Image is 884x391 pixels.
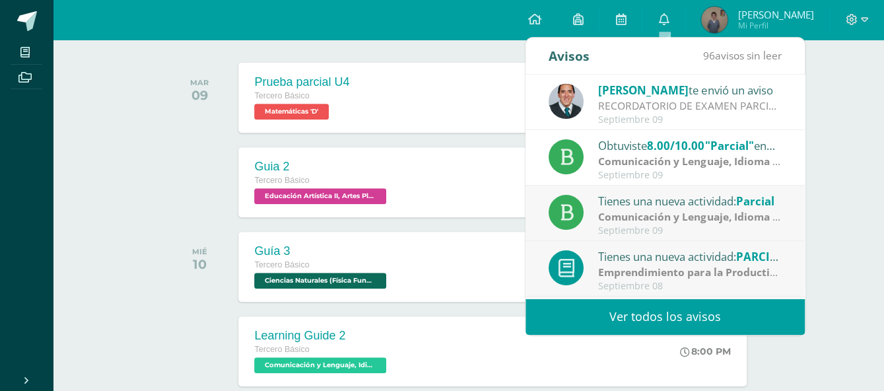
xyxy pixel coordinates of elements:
[598,137,782,154] div: Obtuviste en
[735,194,774,209] span: Parcial
[254,244,390,258] div: Guía 3
[254,160,390,174] div: Guia 2
[598,81,782,98] div: te envió un aviso
[254,91,309,100] span: Tercero Básico
[254,357,386,373] span: Comunicación y Lenguaje, Idioma Extranjero Inglés 'D'
[190,87,209,103] div: 09
[598,83,689,98] span: [PERSON_NAME]
[598,154,812,168] strong: Comunicación y Lenguaje, Idioma Español
[598,98,782,114] div: RECORDATORIO DE EXAMEN PARCIAL 10 DE SEPTIEMBRE: Buenas tardes Queridos estudiantes de III C y II...
[598,114,782,125] div: Septiembre 09
[598,209,782,225] div: | Parcial
[254,329,390,343] div: Learning Guide 2
[703,48,715,63] span: 96
[598,225,782,236] div: Septiembre 09
[190,78,209,87] div: MAR
[549,38,590,74] div: Avisos
[549,84,584,119] img: 2306758994b507d40baaa54be1d4aa7e.png
[598,265,798,279] strong: Emprendimiento para la Productividad
[598,170,782,181] div: Septiembre 09
[254,188,386,204] span: Educación Artística II, Artes Plásticas 'D'
[701,7,728,33] img: 098cafaf3700ca7f8303d9d5b338d3b5.png
[254,176,309,185] span: Tercero Básico
[254,75,349,89] div: Prueba parcial U4
[254,104,329,120] span: Matemáticas 'D'
[254,260,309,269] span: Tercero Básico
[254,345,309,354] span: Tercero Básico
[598,192,782,209] div: Tienes una nueva actividad:
[598,248,782,265] div: Tienes una nueva actividad:
[526,299,805,335] a: Ver todos los avisos
[703,48,782,63] span: avisos sin leer
[598,265,782,280] div: | Parcial
[598,154,782,169] div: | Parcial
[192,256,207,272] div: 10
[192,247,207,256] div: MIÉ
[737,8,813,21] span: [PERSON_NAME]
[254,273,386,289] span: Ciencias Naturales (Física Fundamental) 'D'
[737,20,813,31] span: Mi Perfil
[704,138,753,153] span: "Parcial"
[735,249,845,264] span: PARCIAL IV UNIDAD
[598,209,812,224] strong: Comunicación y Lenguaje, Idioma Español
[598,281,782,292] div: Septiembre 08
[680,345,731,357] div: 8:00 PM
[647,138,704,153] span: 8.00/10.00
